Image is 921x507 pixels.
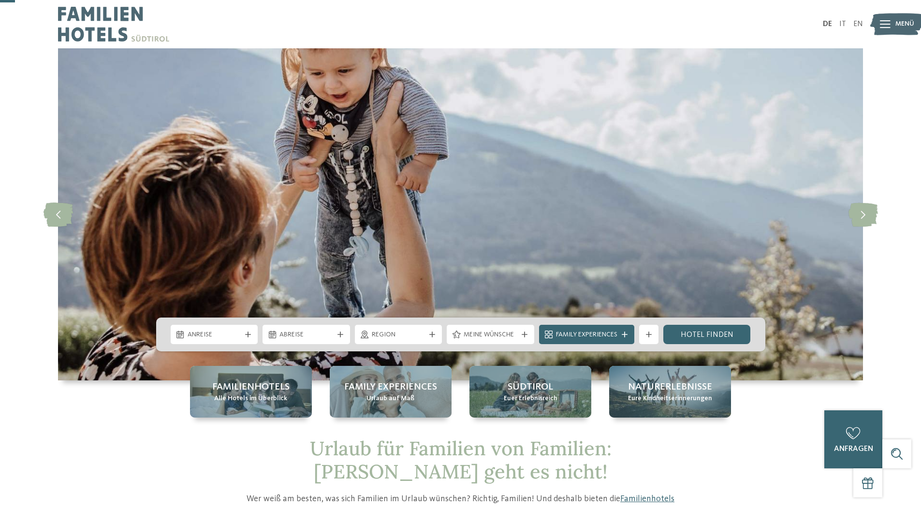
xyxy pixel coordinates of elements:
span: Naturerlebnisse [628,380,712,394]
a: Urlaub für Familien von Familien: ein Volltreffer Familienhotels Alle Hotels im Überblick [190,366,312,418]
a: Urlaub für Familien von Familien: ein Volltreffer Südtirol Euer Erlebnisreich [469,366,591,418]
a: anfragen [824,410,882,468]
a: EN [853,20,863,28]
a: DE [823,20,832,28]
span: Euer Erlebnisreich [504,394,557,404]
span: Abreise [279,330,333,340]
a: Hotel finden [663,325,751,344]
span: Familienhotels [212,380,290,394]
a: Urlaub für Familien von Familien: ein Volltreffer Naturerlebnisse Eure Kindheitserinnerungen [609,366,731,418]
span: Meine Wünsche [464,330,517,340]
span: Family Experiences [344,380,437,394]
a: Urlaub für Familien von Familien: ein Volltreffer Family Experiences Urlaub auf Maß [330,366,452,418]
span: Region [372,330,425,340]
span: Urlaub auf Maß [366,394,414,404]
img: Urlaub für Familien von Familien: ein Volltreffer [58,48,863,380]
span: anfragen [834,445,873,453]
span: Eure Kindheitserinnerungen [628,394,712,404]
span: Alle Hotels im Überblick [214,394,287,404]
span: Anreise [188,330,241,340]
a: IT [839,20,846,28]
span: Südtirol [508,380,553,394]
span: Urlaub für Familien von Familien: [PERSON_NAME] geht es nicht! [310,436,612,484]
span: Menü [895,19,914,29]
span: Family Experiences [556,330,617,340]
